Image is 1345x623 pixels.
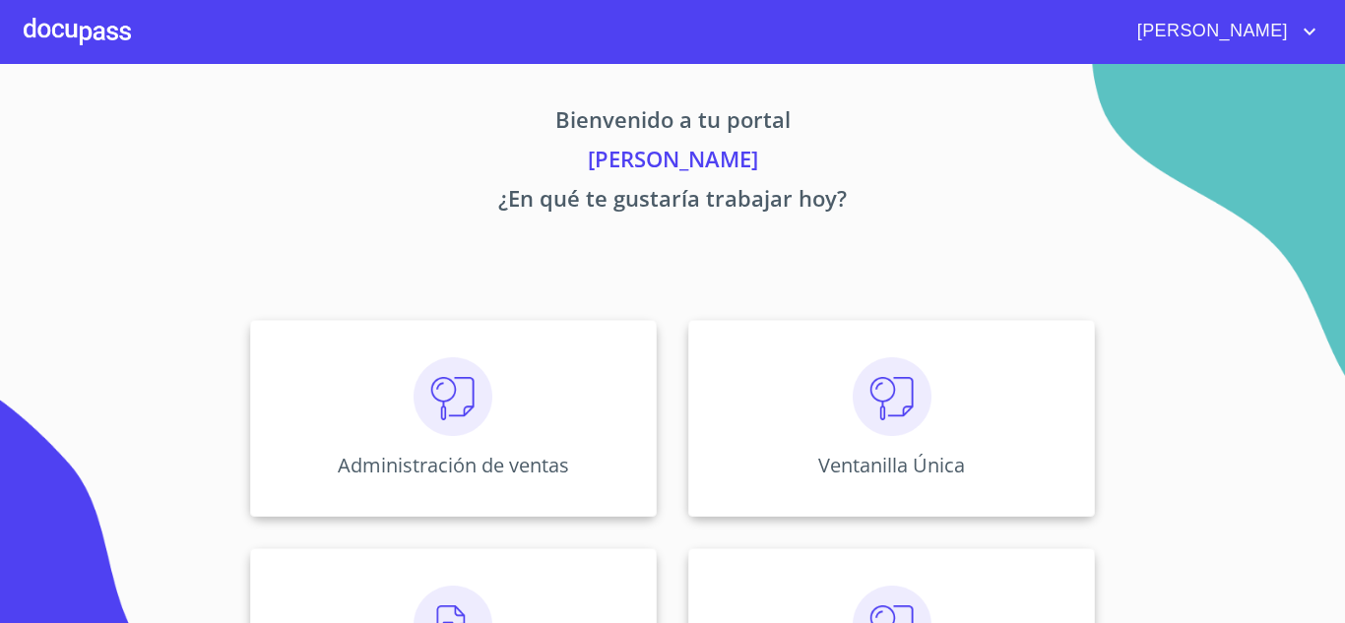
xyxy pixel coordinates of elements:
p: ¿En qué te gustaría trabajar hoy? [66,182,1279,221]
img: consulta.png [414,357,492,436]
p: Bienvenido a tu portal [66,103,1279,143]
button: account of current user [1122,16,1321,47]
p: [PERSON_NAME] [66,143,1279,182]
p: Administración de ventas [338,452,569,478]
img: consulta.png [853,357,931,436]
span: [PERSON_NAME] [1122,16,1298,47]
p: Ventanilla Única [818,452,965,478]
